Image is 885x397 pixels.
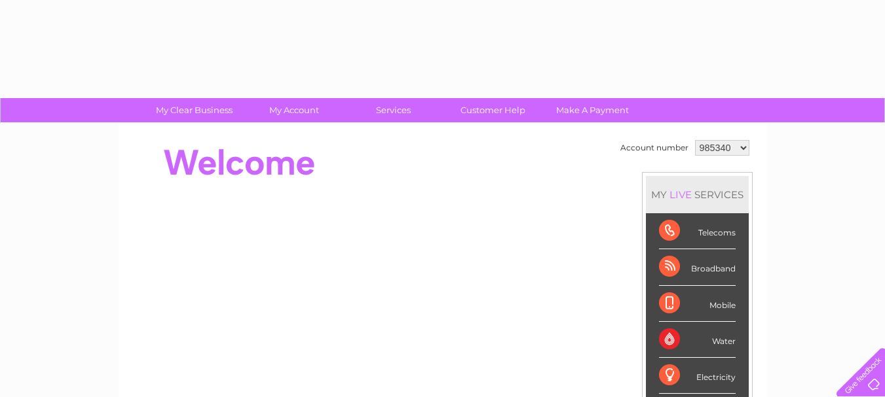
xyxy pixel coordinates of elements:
[659,322,736,358] div: Water
[617,137,692,159] td: Account number
[659,286,736,322] div: Mobile
[439,98,547,122] a: Customer Help
[659,249,736,285] div: Broadband
[659,358,736,394] div: Electricity
[140,98,248,122] a: My Clear Business
[667,188,694,201] div: LIVE
[240,98,348,122] a: My Account
[646,176,749,213] div: MY SERVICES
[538,98,647,122] a: Make A Payment
[339,98,447,122] a: Services
[659,213,736,249] div: Telecoms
